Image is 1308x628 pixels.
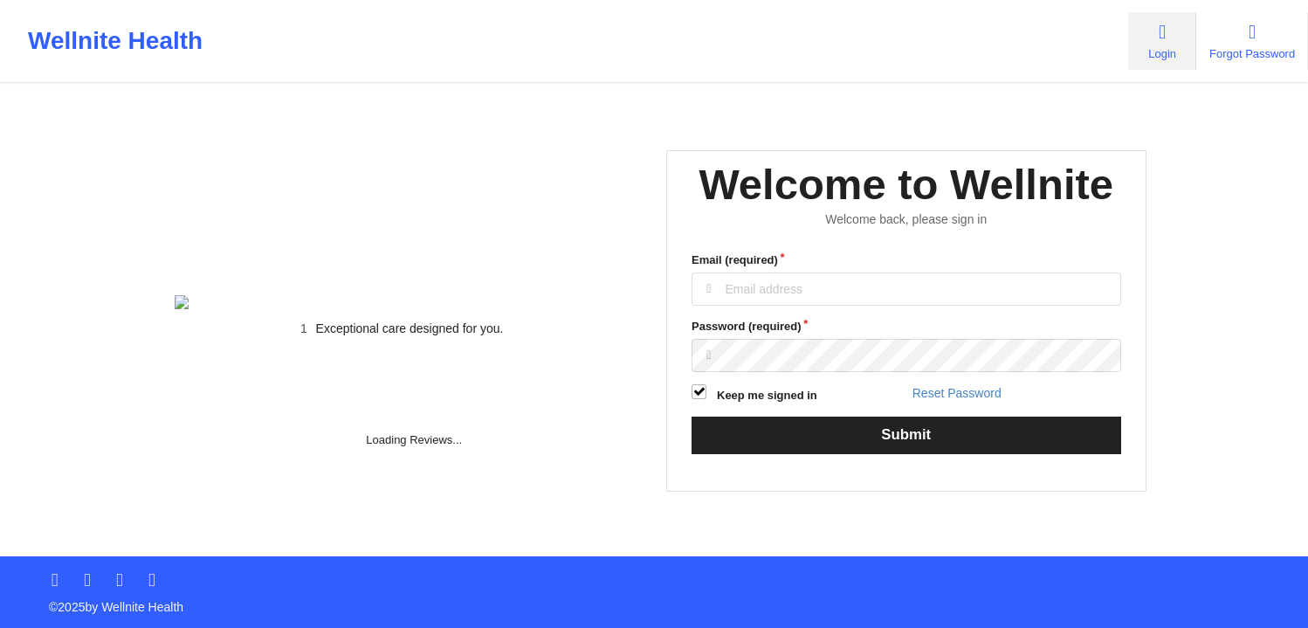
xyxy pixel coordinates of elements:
a: Reset Password [912,386,1002,400]
button: Submit [692,417,1121,454]
label: Keep me signed in [717,387,817,404]
p: © 2025 by Wellnite Health [37,586,1271,616]
a: Forgot Password [1196,12,1308,70]
label: Email (required) [692,252,1121,269]
div: Welcome back, please sign in [679,212,1133,227]
div: Welcome to Wellnite [699,157,1113,212]
a: Login [1128,12,1196,70]
input: Email address [692,273,1121,306]
div: Loading Reviews... [175,365,655,449]
li: Exceptional care designed for you. [189,321,630,335]
img: wellnite-auth-hero_200.c722682e.png [175,295,630,309]
label: Password (required) [692,318,1121,335]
